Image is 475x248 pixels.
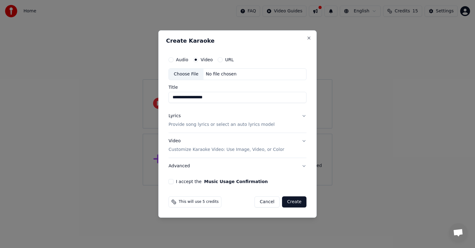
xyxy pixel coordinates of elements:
label: Video [201,58,213,62]
label: I accept the [176,179,268,184]
button: Advanced [169,158,306,174]
div: Video [169,138,284,153]
button: VideoCustomize Karaoke Video: Use Image, Video, or Color [169,133,306,158]
p: Provide song lyrics or select an auto lyrics model [169,122,275,128]
div: Lyrics [169,113,181,119]
button: Create [282,196,306,207]
div: Choose File [169,69,203,80]
h2: Create Karaoke [166,38,309,44]
div: No file chosen [203,71,239,77]
p: Customize Karaoke Video: Use Image, Video, or Color [169,147,284,153]
label: Audio [176,58,188,62]
label: URL [225,58,234,62]
button: LyricsProvide song lyrics or select an auto lyrics model [169,108,306,133]
button: Cancel [255,196,280,207]
span: This will use 5 credits [179,199,219,204]
label: Title [169,85,306,89]
button: I accept the [204,179,268,184]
